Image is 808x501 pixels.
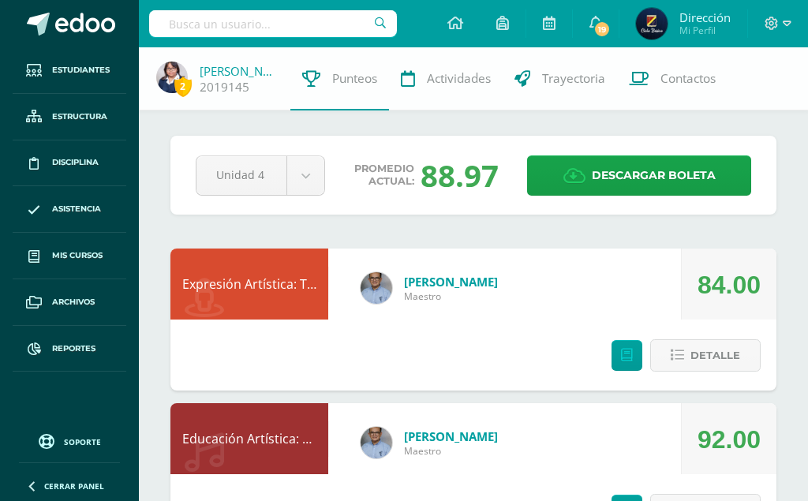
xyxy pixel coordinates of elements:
a: Punteos [290,47,389,110]
span: Contactos [660,70,716,87]
a: Actividades [389,47,503,110]
span: Mis cursos [52,249,103,262]
a: [PERSON_NAME] [404,274,498,290]
span: Estructura [52,110,107,123]
span: Trayectoria [542,70,605,87]
a: Trayectoria [503,47,617,110]
span: Asistencia [52,203,101,215]
span: 2 [174,77,192,96]
div: Expresión Artística: Teatro [170,249,328,320]
span: Disciplina [52,156,99,169]
a: Reportes [13,326,126,372]
img: 0fb4cf2d5a8caa7c209baa70152fd11e.png [636,8,668,39]
span: Reportes [52,342,95,355]
a: Archivos [13,279,126,326]
span: Soporte [64,436,101,447]
span: Promedio actual: [354,163,414,188]
button: Detalle [650,339,761,372]
a: Expresión Artística: Teatro [182,275,339,293]
span: Cerrar panel [44,480,104,492]
a: Estudiantes [13,47,126,94]
a: [PERSON_NAME] [404,428,498,444]
a: Mis cursos [13,233,126,279]
span: Actividades [427,70,491,87]
span: Mi Perfil [679,24,731,37]
div: 92.00 [698,404,761,475]
span: Estudiantes [52,64,110,77]
div: 88.97 [421,155,499,196]
a: Contactos [617,47,728,110]
span: Detalle [690,341,740,370]
a: Educación Artística: Educación Musical [182,430,412,447]
a: Disciplina [13,140,126,187]
img: c0a26e2fe6bfcdf9029544cd5cc8fd3b.png [361,272,392,304]
span: Maestro [404,290,498,303]
a: Unidad 4 [196,156,324,195]
div: Educación Artística: Educación Musical [170,403,328,474]
span: Archivos [52,296,95,308]
input: Busca un usuario... [149,10,397,37]
div: 84.00 [698,249,761,320]
a: Soporte [19,430,120,451]
span: Unidad 4 [216,156,267,193]
a: Estructura [13,94,126,140]
a: Descargar boleta [527,155,751,196]
a: Asistencia [13,186,126,233]
img: c0a26e2fe6bfcdf9029544cd5cc8fd3b.png [361,427,392,458]
span: Dirección [679,9,731,25]
span: 19 [593,21,611,38]
span: Maestro [404,444,498,458]
a: [PERSON_NAME] [200,63,279,79]
span: Punteos [332,70,377,87]
a: 2019145 [200,79,249,95]
img: f6b38587403c78609ffcb1ede541a1f2.png [156,62,188,93]
span: Descargar boleta [592,156,716,195]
